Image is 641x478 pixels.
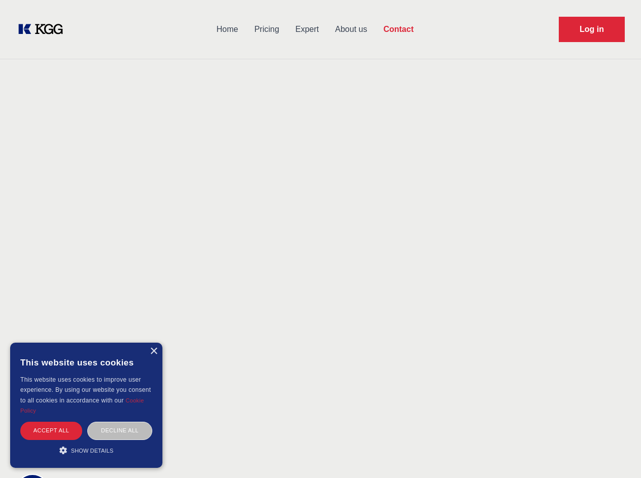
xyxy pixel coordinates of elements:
span: Show details [71,448,114,454]
div: Close [150,348,157,355]
div: Accept all [20,422,82,439]
a: About us [327,16,375,43]
span: This website uses cookies to improve user experience. By using our website you consent to all coo... [20,376,151,404]
a: Pricing [246,16,287,43]
a: Request Demo [559,17,625,42]
a: Expert [287,16,327,43]
a: KOL Knowledge Platform: Talk to Key External Experts (KEE) [16,21,71,38]
div: Show details [20,445,152,455]
a: Home [208,16,246,43]
iframe: Chat Widget [590,429,641,478]
a: Contact [375,16,422,43]
div: This website uses cookies [20,350,152,375]
a: Cookie Policy [20,397,144,414]
div: Decline all [87,422,152,439]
